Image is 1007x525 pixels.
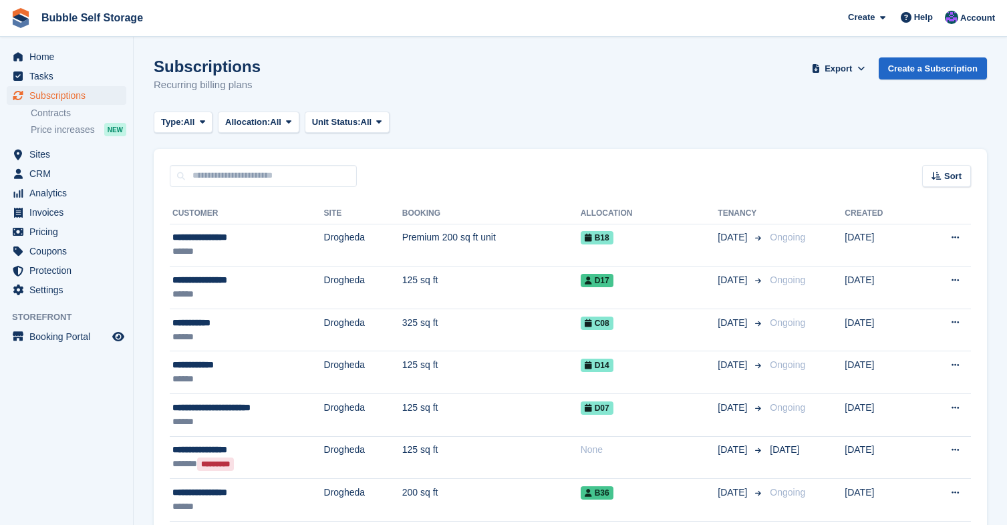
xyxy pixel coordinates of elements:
[944,170,962,183] span: Sort
[161,116,184,129] span: Type:
[324,309,402,351] td: Drogheda
[29,261,110,280] span: Protection
[718,230,750,244] span: [DATE]
[7,281,126,299] a: menu
[945,11,958,24] img: Stuart Jackson
[312,116,361,129] span: Unit Status:
[361,116,372,129] span: All
[845,436,917,479] td: [DATE]
[845,479,917,522] td: [DATE]
[7,203,126,222] a: menu
[718,443,750,457] span: [DATE]
[7,184,126,202] a: menu
[402,351,581,394] td: 125 sq ft
[324,267,402,309] td: Drogheda
[324,203,402,224] th: Site
[31,122,126,137] a: Price increases NEW
[29,145,110,164] span: Sites
[845,351,917,394] td: [DATE]
[29,327,110,346] span: Booking Portal
[154,57,261,75] h1: Subscriptions
[581,486,613,500] span: B36
[110,329,126,345] a: Preview store
[581,274,613,287] span: D17
[29,203,110,222] span: Invoices
[581,359,613,372] span: D14
[770,359,805,370] span: Ongoing
[218,112,299,134] button: Allocation: All
[960,11,995,25] span: Account
[402,436,581,479] td: 125 sq ft
[7,47,126,66] a: menu
[770,317,805,328] span: Ongoing
[581,317,613,330] span: C08
[12,311,133,324] span: Storefront
[324,224,402,267] td: Drogheda
[7,222,126,241] a: menu
[581,401,613,415] span: D07
[324,436,402,479] td: Drogheda
[29,164,110,183] span: CRM
[848,11,875,24] span: Create
[402,267,581,309] td: 125 sq ft
[29,47,110,66] span: Home
[718,273,750,287] span: [DATE]
[402,479,581,522] td: 200 sq ft
[845,309,917,351] td: [DATE]
[225,116,270,129] span: Allocation:
[809,57,868,79] button: Export
[845,267,917,309] td: [DATE]
[305,112,390,134] button: Unit Status: All
[7,327,126,346] a: menu
[402,309,581,351] td: 325 sq ft
[770,232,805,242] span: Ongoing
[29,281,110,299] span: Settings
[402,224,581,267] td: Premium 200 sq ft unit
[718,486,750,500] span: [DATE]
[581,443,718,457] div: None
[270,116,281,129] span: All
[718,358,750,372] span: [DATE]
[324,351,402,394] td: Drogheda
[184,116,195,129] span: All
[324,394,402,437] td: Drogheda
[845,203,917,224] th: Created
[770,275,805,285] span: Ongoing
[31,107,126,120] a: Contracts
[581,203,718,224] th: Allocation
[29,86,110,105] span: Subscriptions
[770,444,799,455] span: [DATE]
[7,67,126,85] a: menu
[402,394,581,437] td: 125 sq ft
[29,184,110,202] span: Analytics
[104,123,126,136] div: NEW
[718,401,750,415] span: [DATE]
[845,394,917,437] td: [DATE]
[31,124,95,136] span: Price increases
[29,67,110,85] span: Tasks
[29,242,110,260] span: Coupons
[170,203,324,224] th: Customer
[770,487,805,498] span: Ongoing
[845,224,917,267] td: [DATE]
[914,11,933,24] span: Help
[402,203,581,224] th: Booking
[581,231,613,244] span: B18
[718,316,750,330] span: [DATE]
[154,77,261,93] p: Recurring billing plans
[718,203,764,224] th: Tenancy
[154,112,212,134] button: Type: All
[7,145,126,164] a: menu
[29,222,110,241] span: Pricing
[11,8,31,28] img: stora-icon-8386f47178a22dfd0bd8f6a31ec36ba5ce8667c1dd55bd0f319d3a0aa187defe.svg
[36,7,148,29] a: Bubble Self Storage
[879,57,987,79] a: Create a Subscription
[324,479,402,522] td: Drogheda
[825,62,852,75] span: Export
[770,402,805,413] span: Ongoing
[7,164,126,183] a: menu
[7,242,126,260] a: menu
[7,261,126,280] a: menu
[7,86,126,105] a: menu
